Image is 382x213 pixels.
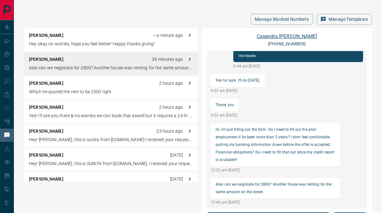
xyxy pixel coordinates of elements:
[317,14,372,25] button: Manage Templates
[251,14,313,25] button: Manage Blocked Numbers
[29,136,193,143] p: Hey! [PERSON_NAME], this is sunita from [DOMAIN_NAME] I received your request to view- [STREET_AD...
[216,126,335,164] p: Hi, im just filling out the form. Do i need to fill out the prior employment if its been more tha...
[29,104,63,111] p: [PERSON_NAME]
[29,32,63,39] p: [PERSON_NAME]
[29,80,63,87] p: [PERSON_NAME]
[257,33,317,39] a: Casendra [PERSON_NAME]
[29,65,193,71] p: Also can we negotiate for 2800? Another house was renting for the same amount on the street.
[216,77,260,84] p: Yes for sure. I'll do [DATE].
[159,104,183,111] p: 2 hours ago
[29,176,63,182] p: [PERSON_NAME]
[170,176,183,182] p: [DATE]
[153,32,183,39] p: < a minute ago
[211,199,340,205] p: 12:44 pm [DATE]
[170,152,183,158] p: [DATE]
[29,112,193,119] p: Yes! I’ll see you there & no worries we can book that aswell but it requires a 24 hr notice
[268,41,306,47] p: [PHONE_NUMBER]
[29,41,193,47] p: Hey okay no worries, hope you feel better! Happy thanks giving!
[29,56,63,63] p: [PERSON_NAME]
[211,88,265,94] p: 9:53 am [DATE]
[216,101,234,109] p: Thank you
[29,152,63,158] p: [PERSON_NAME]
[159,80,183,87] p: 2 hours ago
[29,160,193,167] p: Hey! [PERSON_NAME], this is SUNITA from [DOMAIN_NAME], I received your request to view, when are ...
[233,63,363,69] p: 9:44 am [DATE]
[29,89,193,95] p: Which he quoted the rent to be 2300 right
[216,181,335,196] p: Also can we negotiate for 2800? Another house was renting for the same amount on the street.
[211,167,340,173] p: 12:22 pm [DATE]
[211,112,239,118] p: 9:53 am [DATE]
[156,128,183,135] p: 23 hours ago
[29,128,63,135] p: [PERSON_NAME]
[152,56,183,63] p: 29 minutes ago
